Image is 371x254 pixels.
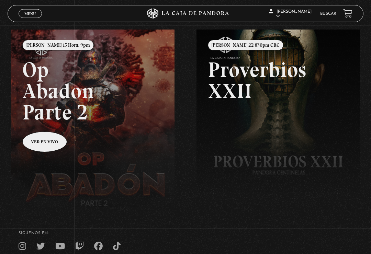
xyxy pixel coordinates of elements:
[269,10,312,18] span: [PERSON_NAME]
[343,9,352,18] a: View your shopping cart
[24,12,36,16] span: Menu
[320,12,336,16] a: Buscar
[19,232,352,235] h4: SÍguenos en:
[22,18,38,22] span: Cerrar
